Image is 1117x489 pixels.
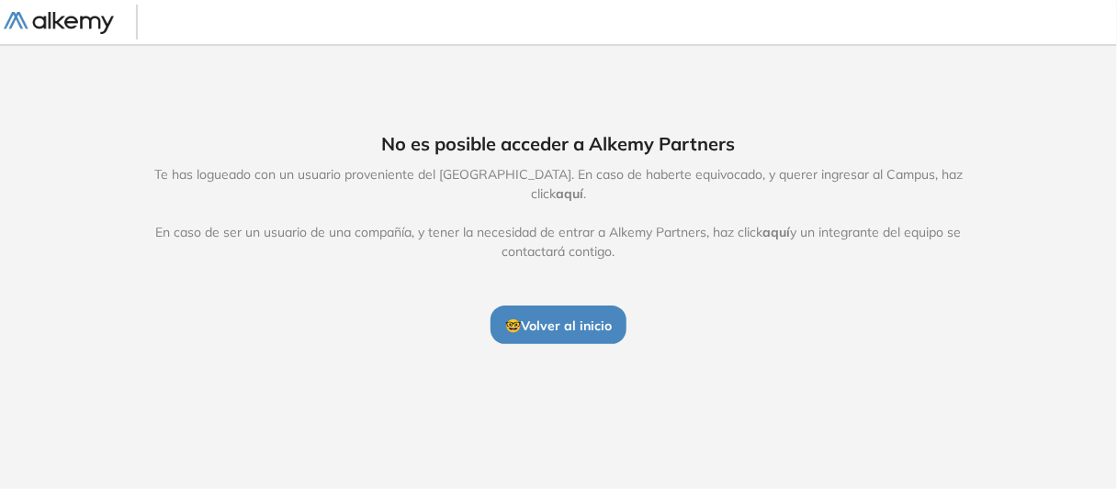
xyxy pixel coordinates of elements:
[4,12,114,35] img: Logo
[786,276,1117,489] iframe: Chat Widget
[786,276,1117,489] div: Widget de chat
[382,130,736,158] span: No es posible acceder a Alkemy Partners
[763,224,791,240] span: aquí
[491,306,626,344] button: 🤓Volver al inicio
[556,185,583,202] span: aquí
[135,165,982,261] span: Te has logueado con un usuario proveniente del [GEOGRAPHIC_DATA]. En caso de haberte equivocado, ...
[505,317,612,334] span: 🤓 Volver al inicio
